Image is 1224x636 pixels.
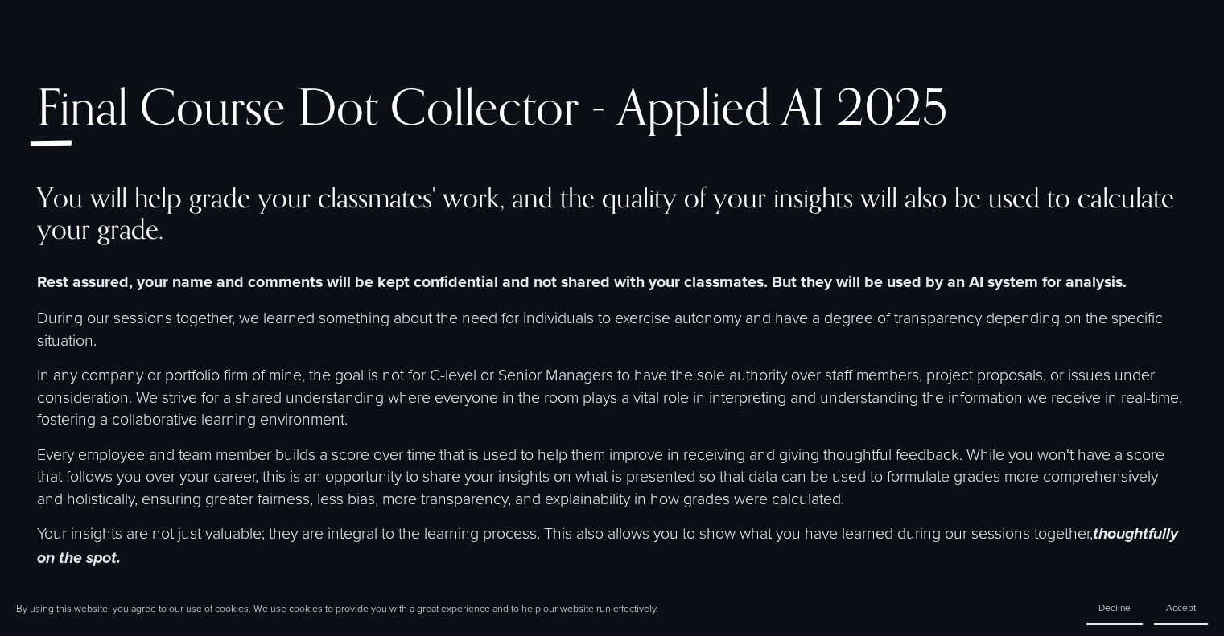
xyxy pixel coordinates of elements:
[1086,592,1143,625] button: Decline
[37,443,1188,510] p: Every employee and team member builds a score over time that is used to help them improve in rece...
[1166,601,1196,614] span: Accept
[37,522,1188,569] p: Your insights are not just valuable; they are integral to the learning process. This also allows ...
[1154,592,1208,625] button: Accept
[16,601,658,615] p: By using this website, you agree to our use of cookies. We use cookies to provide you with a grea...
[1098,601,1131,614] span: Decline
[37,270,1127,293] strong: Rest assured, your name and comments will be kept confidential and not shared with your classmate...
[37,77,947,136] span: Final Course Dot Collector - Applied AI 2025
[37,363,1188,430] p: In any company or portfolio firm of mine, the goal is not for C-level or Senior Managers to have ...
[37,306,1188,351] p: During our sessions together, we learned something about the need for individuals to exercise aut...
[37,182,1188,245] h4: You will help grade your classmates' work, and the quality of your insights will also be used to ...
[37,524,1182,568] em: thoughtfully on the spot.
